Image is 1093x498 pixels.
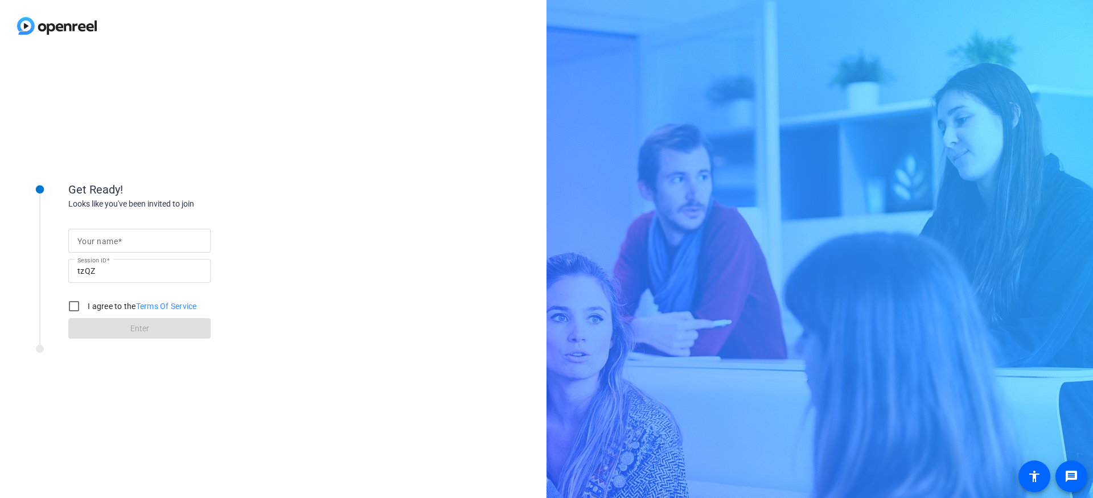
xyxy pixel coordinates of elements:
[136,302,197,311] a: Terms Of Service
[77,257,106,264] mat-label: Session ID
[1028,470,1041,483] mat-icon: accessibility
[68,181,296,198] div: Get Ready!
[85,301,197,312] label: I agree to the
[77,237,118,246] mat-label: Your name
[68,198,296,210] div: Looks like you've been invited to join
[1065,470,1078,483] mat-icon: message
